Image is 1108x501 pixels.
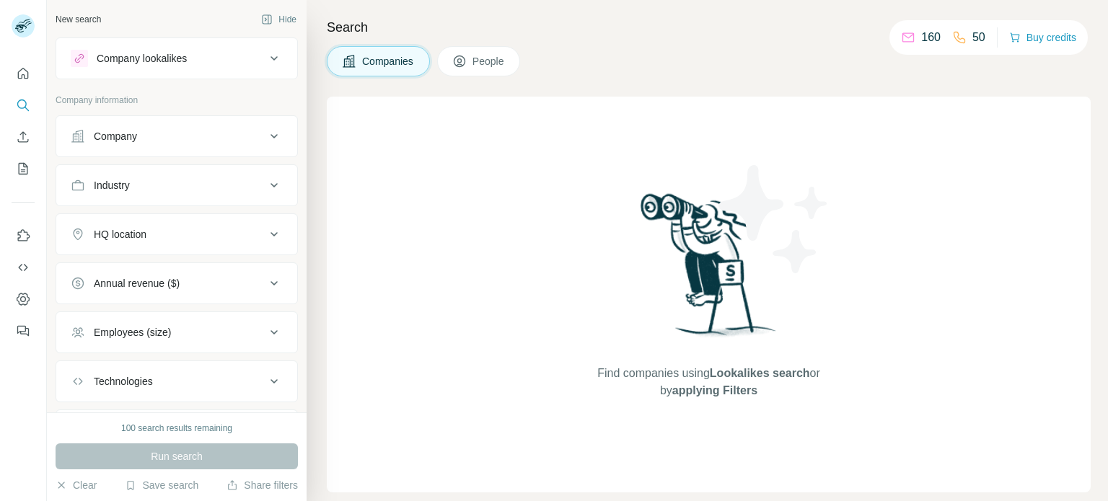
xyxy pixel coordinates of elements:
[94,178,130,192] div: Industry
[972,29,985,46] p: 50
[56,13,101,26] div: New search
[12,156,35,182] button: My lists
[12,318,35,344] button: Feedback
[709,154,839,284] img: Surfe Illustration - Stars
[12,124,35,150] button: Enrich CSV
[94,276,180,291] div: Annual revenue ($)
[97,51,187,66] div: Company lookalikes
[94,227,146,241] div: HQ location
[56,119,297,154] button: Company
[56,94,298,107] p: Company information
[121,422,232,435] div: 100 search results remaining
[125,478,198,492] button: Save search
[56,168,297,203] button: Industry
[362,54,415,68] span: Companies
[56,478,97,492] button: Clear
[672,384,757,396] span: applying Filters
[56,364,297,399] button: Technologies
[56,315,297,350] button: Employees (size)
[593,365,824,399] span: Find companies using or by
[94,325,171,340] div: Employees (size)
[94,374,153,389] div: Technologies
[634,190,784,350] img: Surfe Illustration - Woman searching with binoculars
[56,41,297,76] button: Company lookalikes
[327,17,1091,37] h4: Search
[12,286,35,312] button: Dashboard
[12,61,35,87] button: Quick start
[56,266,297,301] button: Annual revenue ($)
[94,129,137,143] div: Company
[12,254,35,280] button: Use Surfe API
[227,478,298,492] button: Share filters
[1009,27,1076,48] button: Buy credits
[56,217,297,252] button: HQ location
[921,29,941,46] p: 160
[12,223,35,249] button: Use Surfe on LinkedIn
[12,92,35,118] button: Search
[472,54,506,68] span: People
[251,9,307,30] button: Hide
[710,367,810,379] span: Lookalikes search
